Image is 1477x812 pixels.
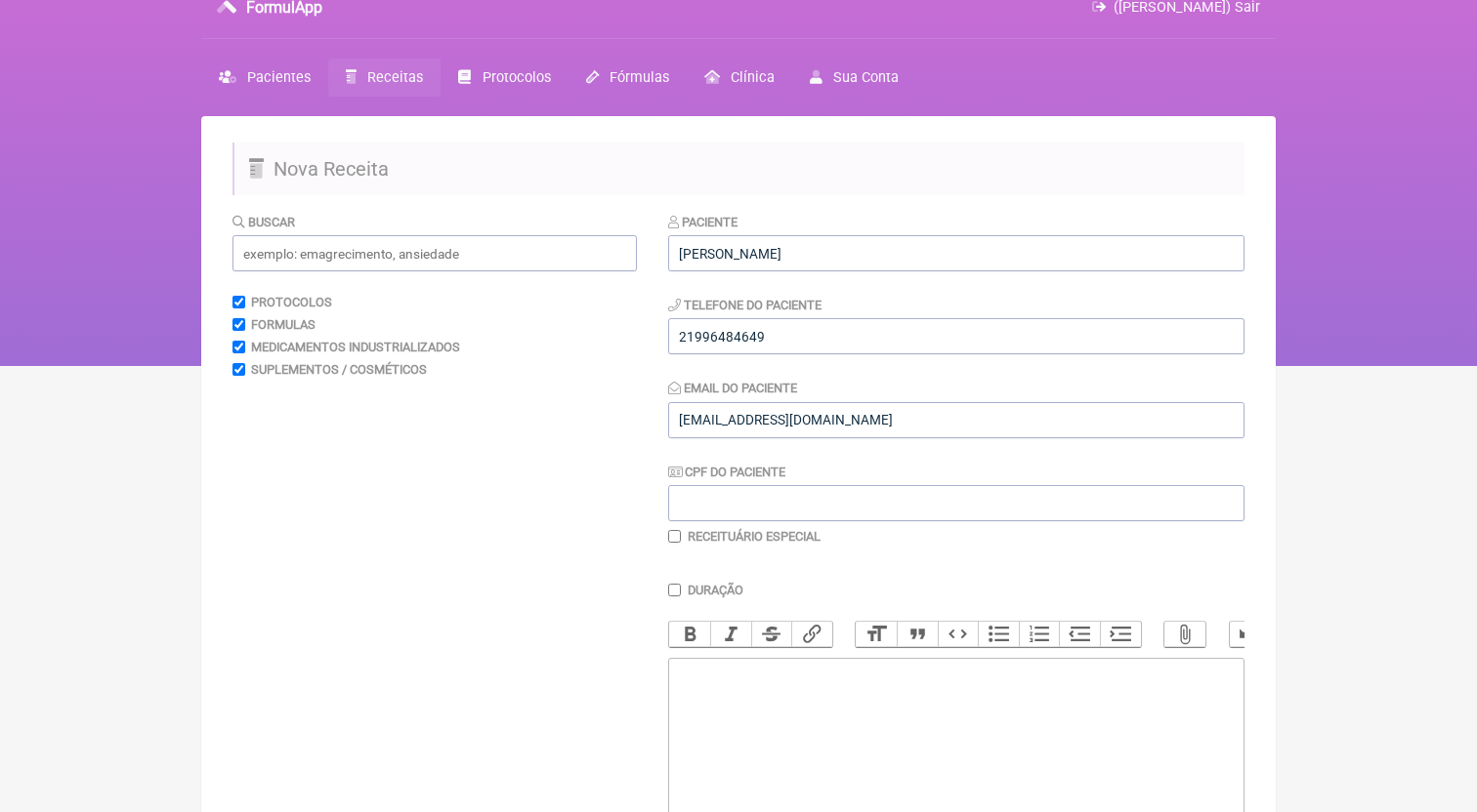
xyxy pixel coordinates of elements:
button: Heading [856,622,897,647]
button: Code [938,622,979,647]
span: Pacientes [247,69,311,86]
button: Bold [669,622,710,647]
a: Fórmulas [569,59,687,97]
button: Strikethrough [751,622,792,647]
a: Sua Conta [792,59,916,97]
button: Numbers [1019,622,1060,647]
button: Decrease Level [1059,622,1100,647]
button: Link [791,622,832,647]
label: Formulas [251,317,316,332]
span: Protocolos [483,69,551,86]
button: Bullets [978,622,1019,647]
span: Fórmulas [610,69,669,86]
label: Suplementos / Cosméticos [251,362,427,377]
span: Sua Conta [833,69,899,86]
label: Paciente [668,215,738,229]
a: Receitas [328,59,441,97]
label: Buscar [232,215,295,229]
span: Receitas [367,69,423,86]
label: Receituário Especial [688,529,821,544]
label: Email do Paciente [668,381,797,395]
button: Italic [710,622,751,647]
a: Protocolos [441,59,568,97]
input: exemplo: emagrecimento, ansiedade [232,235,637,271]
label: CPF do Paciente [668,465,785,479]
label: Protocolos [251,295,332,309]
label: Medicamentos Industrializados [251,340,460,354]
span: Clínica [731,69,775,86]
h2: Nova Receita [232,142,1245,195]
label: Telefone do Paciente [668,298,822,312]
button: Attach Files [1164,622,1205,647]
button: Quote [897,622,938,647]
a: Clínica [687,59,792,97]
label: Duração [688,583,743,597]
button: Increase Level [1100,622,1141,647]
a: Pacientes [201,59,328,97]
button: Undo [1230,622,1271,647]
